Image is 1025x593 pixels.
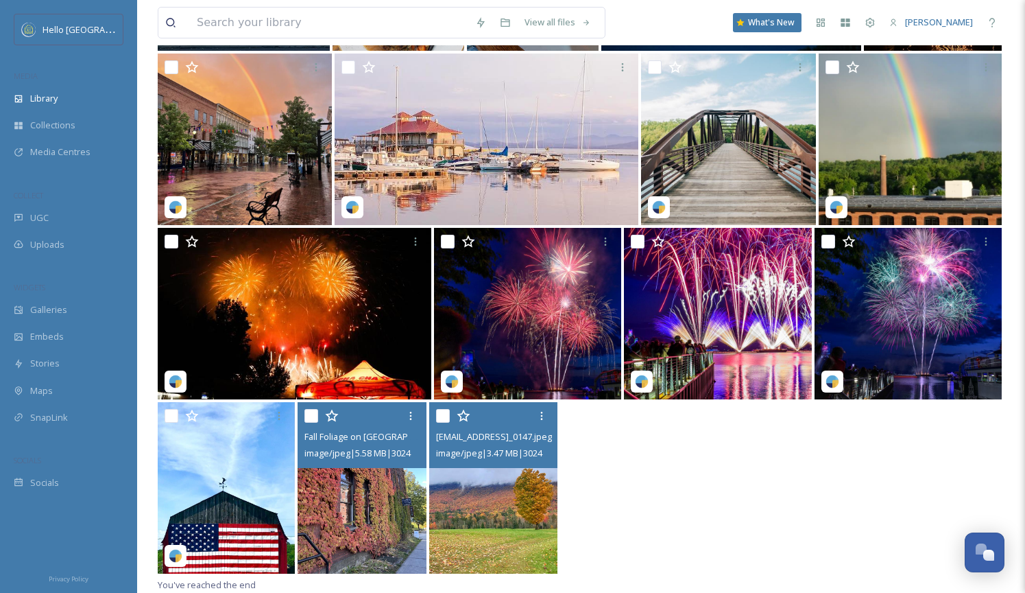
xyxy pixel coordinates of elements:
a: Privacy Policy [49,570,88,586]
img: Colorful 4th of July Fireworks over Lake Champlain by tomahernvt.jpg [815,228,1002,399]
span: Collections [30,119,75,132]
span: Hello [GEOGRAPHIC_DATA] [43,23,153,36]
img: snapsea-logo.png [169,549,182,563]
span: COLLECT [14,190,43,200]
span: Galleries [30,303,67,316]
img: images.png [22,23,36,36]
img: snapsea-logo.png [346,200,359,214]
a: View all files [518,9,598,36]
img: 4th of July Fireworks over Lake Champlain by tomahernvt.jpg [434,228,621,399]
span: SOCIALS [14,455,41,465]
span: You've reached the end [158,579,256,591]
img: snapsea-logo.png [652,200,666,214]
img: snapsea-logo.png [169,375,182,388]
img: Fall Foliage on Downtown Building by Tom Carton.jpeg [298,402,426,574]
img: snapsea-logo.png [169,200,182,214]
input: Search your library [190,8,468,38]
span: Embeds [30,330,64,343]
span: MEDIA [14,71,38,81]
button: Open Chat [965,533,1004,572]
img: American Flag Barn by travelikealocalvt.jpg [158,402,295,574]
img: Rainbow in Winooski by fff_photostudio.jpg [819,54,1002,225]
span: image/jpeg | 3.47 MB | 3024 x 4032 [436,446,566,459]
img: Rainbow over Church Street by alifrank89.jpg [158,54,332,225]
span: Maps [30,384,53,397]
span: Uploads [30,238,64,251]
span: WIDGETS [14,282,45,292]
span: UGC [30,211,49,224]
img: snapsea-logo.png [825,375,839,388]
img: snapsea-logo.png [830,200,843,214]
span: Privacy Policy [49,574,88,583]
a: [PERSON_NAME] [882,9,980,36]
span: Stories [30,357,60,370]
img: snapsea-logo.png [635,375,649,388]
img: Docked Boats on Lake Champlain by elizabethrogersphotography.jpg [335,54,638,225]
img: 4th of July Fireworks at Waterfront Park by Ben Adams.jpg [158,228,431,399]
span: Fall Foliage on [GEOGRAPHIC_DATA] by [PERSON_NAME].jpeg [304,430,552,443]
img: Firework Show over Lake Champlain by tomahernvt.jpg [624,228,811,399]
span: Library [30,92,58,105]
a: What's New [733,13,801,32]
img: ext_1750699425.081287_Tcarton@helloburlingtonvt.com-IMG_0147.jpeg [429,402,558,574]
span: [PERSON_NAME] [905,16,973,28]
span: [EMAIL_ADDRESS]_0147.jpeg [436,430,552,443]
img: Burlington Bike Path Bridge by hotelvermont.jpg [641,54,815,225]
span: image/jpeg | 5.58 MB | 3024 x 4032 [304,446,435,459]
span: Socials [30,476,59,489]
img: snapsea-logo.png [445,375,459,388]
span: Media Centres [30,146,91,159]
span: SnapLink [30,411,68,424]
